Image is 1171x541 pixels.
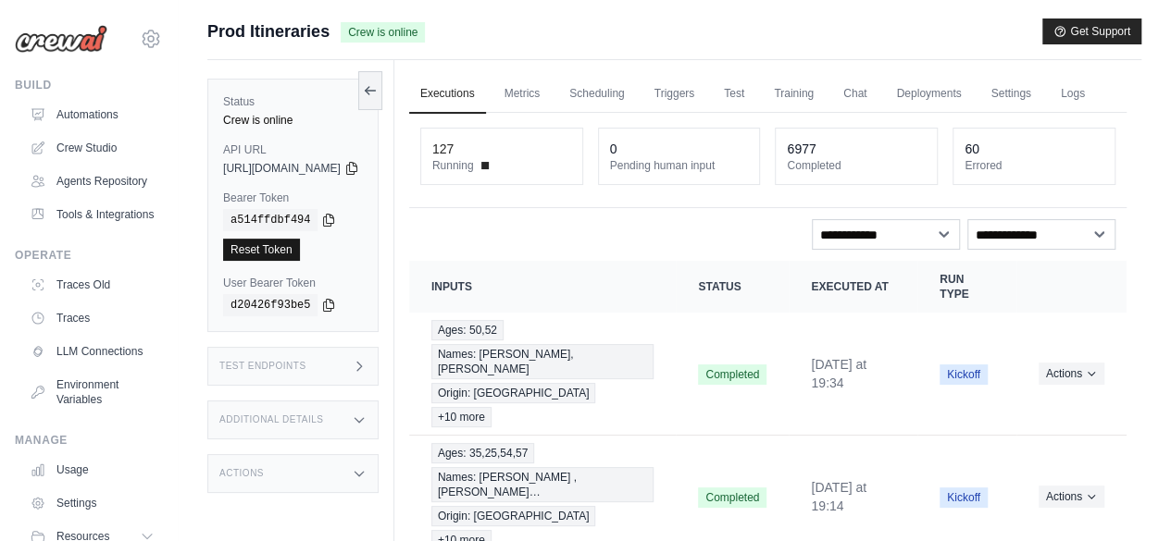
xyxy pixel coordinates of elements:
a: Crew Studio [22,133,162,163]
th: Run Type [917,261,1016,313]
a: Traces Old [22,270,162,300]
span: Completed [698,364,766,385]
label: API URL [223,142,363,157]
time: September 28, 2025 at 19:14 CEST [811,480,866,513]
div: 0 [610,140,617,158]
label: Bearer Token [223,191,363,205]
span: Ages: 50,52 [431,320,504,340]
span: Running [432,158,474,173]
span: Kickoff [940,364,988,385]
a: Settings [22,488,162,518]
div: Build [15,78,162,92]
span: Kickoff [940,487,988,508]
a: Metrics [493,75,552,114]
span: Names: [PERSON_NAME] ,[PERSON_NAME]… [431,467,654,502]
a: Tools & Integrations [22,200,162,229]
span: Names: [PERSON_NAME],[PERSON_NAME] [431,344,654,379]
a: Triggers [643,75,706,114]
div: 6977 [787,140,816,158]
a: Deployments [885,75,972,114]
a: Automations [22,100,162,129]
iframe: Chat Widget [1078,452,1171,541]
span: [URL][DOMAIN_NAME] [223,161,341,176]
label: Status [223,94,363,109]
a: Traces [22,303,162,333]
dt: Pending human input [610,158,749,173]
a: Chat [832,75,878,114]
button: Actions for execution [1039,486,1104,508]
time: September 28, 2025 at 19:34 CEST [811,357,866,390]
img: Logo [15,25,107,53]
div: Crew is online [223,113,363,128]
h3: Additional Details [219,414,323,425]
span: Ages: 35,25,54,57 [431,443,534,463]
dt: Errored [965,158,1103,173]
span: +10 more [431,407,492,427]
a: Test [713,75,755,114]
div: Operate [15,248,162,263]
h3: Actions [219,468,264,479]
a: Logs [1050,75,1096,114]
span: Origin: [GEOGRAPHIC_DATA] [431,506,596,526]
a: Training [763,75,825,114]
a: Scheduling [558,75,635,114]
div: 127 [432,140,454,158]
a: View execution details for Ages [431,320,654,427]
button: Actions for execution [1039,363,1104,385]
code: a514ffdbf494 [223,209,318,231]
span: Prod Itineraries [207,18,330,44]
a: Settings [979,75,1041,114]
button: Get Support [1042,18,1141,44]
a: Agents Repository [22,166,162,196]
span: Crew is online [341,22,425,43]
div: Manage [15,433,162,448]
th: Executed at [789,261,917,313]
div: Widget de chat [1078,452,1171,541]
a: Reset Token [223,239,300,261]
a: Executions [409,75,486,114]
span: Origin: [GEOGRAPHIC_DATA] [431,383,596,403]
code: d20426f93be5 [223,294,318,316]
dt: Completed [787,158,926,173]
th: Status [676,261,789,313]
h3: Test Endpoints [219,361,306,372]
div: 60 [965,140,979,158]
a: LLM Connections [22,337,162,366]
a: Usage [22,455,162,485]
a: Environment Variables [22,370,162,414]
th: Inputs [409,261,677,313]
label: User Bearer Token [223,276,363,290]
span: Completed [698,487,766,508]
